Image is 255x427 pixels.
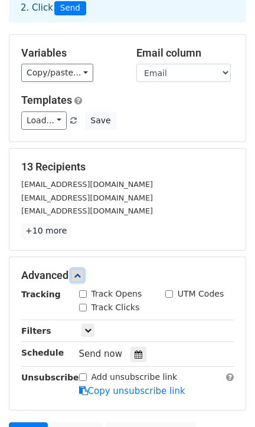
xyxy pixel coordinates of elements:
small: [EMAIL_ADDRESS][DOMAIN_NAME] [21,180,153,189]
small: [EMAIL_ADDRESS][DOMAIN_NAME] [21,206,153,215]
a: +10 more [21,224,71,238]
strong: Filters [21,326,51,336]
h5: Variables [21,47,119,60]
button: Save [85,111,116,130]
span: Send now [79,349,123,359]
strong: Schedule [21,348,64,357]
strong: Tracking [21,290,61,299]
label: Track Opens [91,288,142,300]
strong: Unsubscribe [21,373,79,382]
a: Copy/paste... [21,64,93,82]
label: Track Clicks [91,301,140,314]
label: UTM Codes [178,288,224,300]
span: Send [54,1,86,15]
iframe: Chat Widget [196,370,255,427]
h5: 13 Recipients [21,160,234,173]
a: Load... [21,111,67,130]
a: Templates [21,94,72,106]
div: 聊天小工具 [196,370,255,427]
h5: Email column [136,47,234,60]
label: Add unsubscribe link [91,371,178,383]
h5: Advanced [21,269,234,282]
small: [EMAIL_ADDRESS][DOMAIN_NAME] [21,193,153,202]
a: Copy unsubscribe link [79,386,185,396]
